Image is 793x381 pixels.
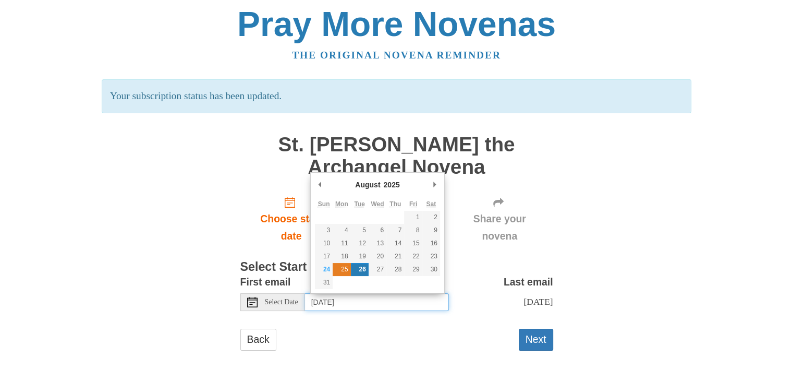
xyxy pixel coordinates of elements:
div: Click "Next" to confirm your start date first. [446,188,553,251]
button: 8 [404,224,422,237]
button: 2 [422,211,440,224]
button: 3 [315,224,333,237]
button: 10 [315,237,333,250]
abbr: Wednesday [371,200,384,208]
abbr: Friday [409,200,417,208]
abbr: Thursday [389,200,401,208]
button: 23 [422,250,440,263]
a: Choose start date [240,188,343,251]
button: 13 [369,237,386,250]
button: 4 [333,224,350,237]
button: 15 [404,237,422,250]
button: 31 [315,276,333,289]
a: The original novena reminder [292,50,501,61]
span: Share your novena [457,210,543,245]
button: Next [519,329,553,350]
button: 7 [386,224,404,237]
button: 29 [404,263,422,276]
button: 6 [369,224,386,237]
button: 17 [315,250,333,263]
h3: Select Start Date [240,260,553,274]
button: 14 [386,237,404,250]
abbr: Sunday [318,200,330,208]
button: 28 [386,263,404,276]
button: 22 [404,250,422,263]
button: 20 [369,250,386,263]
h1: St. [PERSON_NAME] the Archangel Novena [240,134,553,178]
button: 1 [404,211,422,224]
p: Your subscription status has been updated. [102,79,691,113]
button: 24 [315,263,333,276]
button: 26 [351,263,369,276]
button: 11 [333,237,350,250]
label: Last email [504,273,553,291]
a: Back [240,329,276,350]
a: Pray More Novenas [237,5,556,43]
button: 30 [422,263,440,276]
button: 12 [351,237,369,250]
label: First email [240,273,291,291]
span: [DATE] [523,296,553,307]
div: 2025 [382,177,401,193]
span: Select Date [265,299,298,306]
abbr: Tuesday [354,200,364,208]
button: 18 [333,250,350,263]
span: Choose start date [251,210,332,245]
button: 16 [422,237,440,250]
abbr: Saturday [426,200,436,208]
button: 5 [351,224,369,237]
button: 21 [386,250,404,263]
div: August [353,177,382,193]
button: Previous Month [315,177,325,193]
abbr: Monday [335,200,348,208]
input: Use the arrow keys to pick a date [305,293,449,311]
button: 9 [422,224,440,237]
button: 25 [333,263,350,276]
button: 19 [351,250,369,263]
button: 27 [369,263,386,276]
button: Next Month [430,177,440,193]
